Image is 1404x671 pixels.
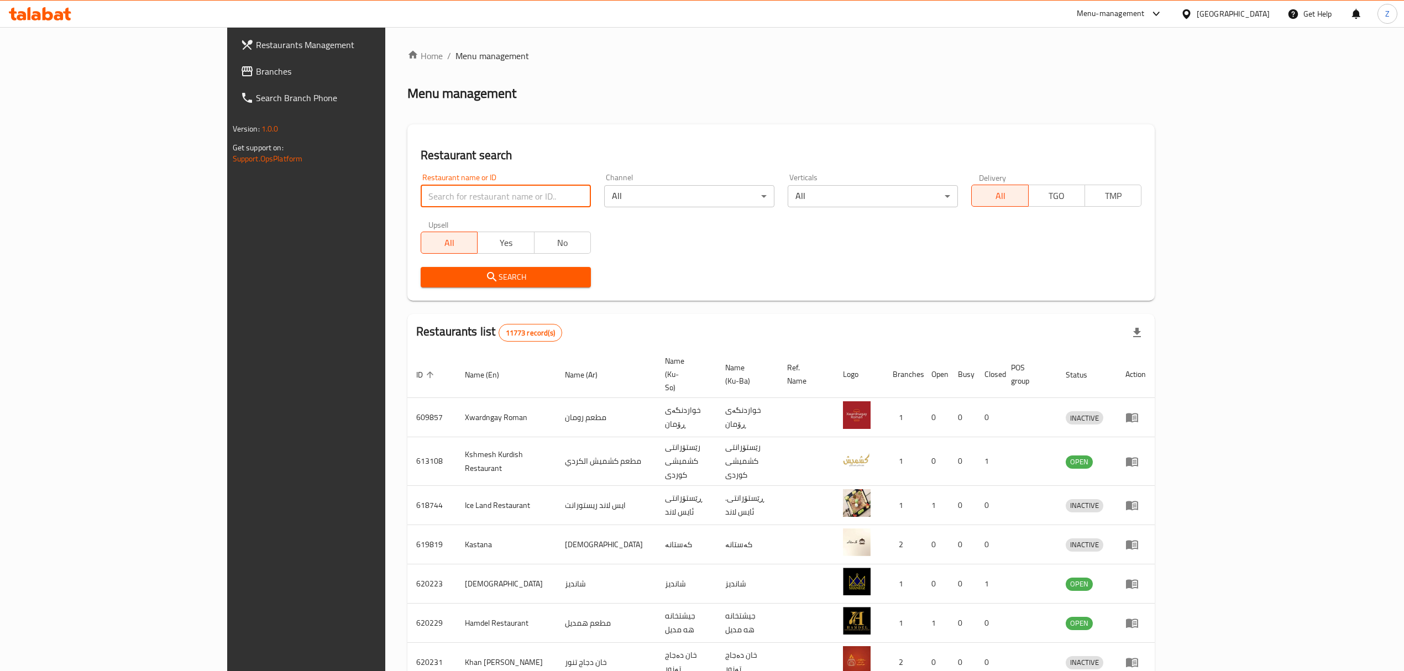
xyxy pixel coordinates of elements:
div: Menu [1125,499,1146,512]
td: [DEMOGRAPHIC_DATA] [456,564,556,604]
td: 1 [884,604,923,643]
span: Get support on: [233,140,284,155]
td: 0 [949,564,976,604]
span: 11773 record(s) [499,328,562,338]
td: جيشتخانه هه مديل [716,604,778,643]
th: Branches [884,351,923,398]
td: 1 [884,437,923,486]
td: .ڕێستۆرانتی ئایس لاند [716,486,778,525]
td: 1 [884,564,923,604]
td: Hamdel Restaurant [456,604,556,643]
td: رێستۆرانتی کشمیشى كوردى [716,437,778,486]
td: Kshmesh Kurdish Restaurant [456,437,556,486]
span: Name (En) [465,368,514,381]
div: OPEN [1066,578,1093,591]
div: Menu [1125,656,1146,669]
button: No [534,232,591,254]
a: Search Branch Phone [232,85,462,111]
button: Yes [477,232,534,254]
span: 1.0.0 [261,122,279,136]
img: Kastana [843,528,871,556]
img: Ice Land Restaurant [843,489,871,517]
h2: Menu management [407,85,516,102]
div: INACTIVE [1066,538,1103,552]
td: مطعم كشميش الكردي [556,437,656,486]
span: Menu management [455,49,529,62]
th: Open [923,351,949,398]
span: Restaurants Management [256,38,453,51]
label: Upsell [428,221,449,228]
td: Kastana [456,525,556,564]
td: [DEMOGRAPHIC_DATA] [556,525,656,564]
td: 0 [923,437,949,486]
span: Name (Ku-So) [665,354,703,394]
div: All [788,185,958,207]
a: Restaurants Management [232,32,462,58]
td: 1 [884,398,923,437]
span: Z [1385,8,1390,20]
td: 1 [923,604,949,643]
img: Kshmesh Kurdish Restaurant [843,445,871,473]
td: مطعم رومان [556,398,656,437]
div: Export file [1124,319,1150,346]
td: 0 [923,398,949,437]
td: 1 [976,437,1002,486]
span: TGO [1033,188,1081,204]
td: کەستانە [716,525,778,564]
td: 0 [976,604,1002,643]
a: Support.OpsPlatform [233,151,303,166]
span: Status [1066,368,1102,381]
td: 0 [923,525,949,564]
span: INACTIVE [1066,538,1103,551]
div: Menu [1125,411,1146,424]
span: Name (Ku-Ba) [725,361,765,387]
span: TMP [1089,188,1137,204]
td: 0 [976,398,1002,437]
button: All [421,232,478,254]
span: Ref. Name [787,361,821,387]
span: INACTIVE [1066,656,1103,669]
th: Action [1117,351,1155,398]
td: کەستانە [656,525,716,564]
span: OPEN [1066,617,1093,630]
span: INACTIVE [1066,499,1103,512]
td: ڕێستۆرانتی ئایس لاند [656,486,716,525]
span: All [976,188,1024,204]
td: Xwardngay Roman [456,398,556,437]
td: خواردنگەی ڕۆمان [716,398,778,437]
td: 1 [976,564,1002,604]
th: Logo [834,351,884,398]
h2: Restaurants list [416,323,562,342]
span: Version: [233,122,260,136]
img: Xwardngay Roman [843,401,871,429]
div: [GEOGRAPHIC_DATA] [1197,8,1270,20]
div: INACTIVE [1066,411,1103,424]
td: 0 [976,486,1002,525]
span: Search Branch Phone [256,91,453,104]
div: OPEN [1066,617,1093,630]
span: OPEN [1066,455,1093,468]
td: شانديز [556,564,656,604]
h2: Restaurant search [421,147,1141,164]
div: Total records count [499,324,562,342]
td: Ice Land Restaurant [456,486,556,525]
span: All [426,235,473,251]
nav: breadcrumb [407,49,1155,62]
div: Menu [1125,538,1146,551]
td: خواردنگەی ڕۆمان [656,398,716,437]
td: 0 [949,525,976,564]
td: ايس لاند ريستورانت [556,486,656,525]
td: شانديز [716,564,778,604]
td: شانديز [656,564,716,604]
span: ID [416,368,437,381]
span: POS group [1011,361,1044,387]
span: Search [429,270,582,284]
span: INACTIVE [1066,412,1103,424]
button: Search [421,267,591,287]
span: OPEN [1066,578,1093,590]
button: TGO [1028,185,1085,207]
div: OPEN [1066,455,1093,469]
span: Name (Ar) [565,368,612,381]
